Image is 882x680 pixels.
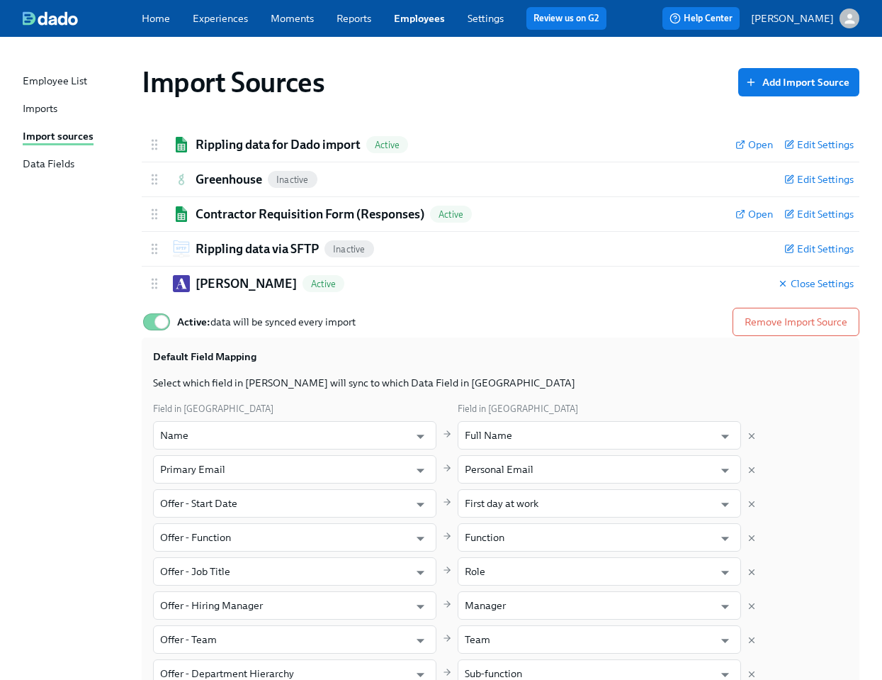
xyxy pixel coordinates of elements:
[196,240,319,257] h2: Rippling data via SFTP
[409,425,431,447] button: Open
[409,596,431,618] button: Open
[271,12,314,25] a: Moments
[409,562,431,584] button: Open
[714,630,736,652] button: Open
[735,207,773,221] a: Open
[23,11,78,26] img: dado
[196,206,424,223] h2: Contractor Requisition Form (Responses)
[303,279,344,289] span: Active
[751,9,859,28] button: [PERSON_NAME]
[409,630,431,652] button: Open
[409,494,431,515] button: Open
[196,136,361,153] h2: Rippling data for Dado import
[458,403,578,414] span: Field in [GEOGRAPHIC_DATA]
[23,74,130,90] a: Employee List
[142,267,859,301] div: Ashby[PERSON_NAME]ActiveClose Settings
[784,172,854,186] button: Edit Settings
[747,465,757,475] button: Delete mapping
[747,601,757,611] button: Delete mapping
[747,635,757,645] button: Delete mapping
[747,431,757,441] button: Delete mapping
[733,308,859,336] button: Remove Import Source
[193,12,248,25] a: Experiences
[394,12,445,25] a: Employees
[23,157,130,173] a: Data Fields
[142,232,859,266] div: SFTPRippling data via SFTPInactiveEdit Settings
[784,207,854,221] button: Edit Settings
[142,162,859,196] div: GreenhouseGreenhouseInactiveEdit Settings
[153,349,256,364] h3: Default Field Mapping
[669,11,733,26] span: Help Center
[430,209,472,220] span: Active
[738,68,859,96] button: Add Import Source
[142,197,859,231] div: Google SheetsContractor Requisition Form (Responses)ActiveOpenEdit Settings
[324,244,374,255] span: Inactive
[142,65,324,99] h1: Import Sources
[747,533,757,543] button: Delete mapping
[662,7,740,30] button: Help Center
[409,528,431,550] button: Open
[784,138,854,152] button: Edit Settings
[173,171,190,188] img: Greenhouse
[173,240,190,257] img: SFTP
[142,12,170,25] a: Home
[23,129,130,145] a: Import sources
[153,403,273,414] span: Field in [GEOGRAPHIC_DATA]
[409,459,431,481] button: Open
[23,101,130,118] a: Imports
[268,174,317,185] span: Inactive
[747,499,757,509] button: Delete mapping
[526,7,606,30] button: Review us on G2
[714,562,736,584] button: Open
[714,425,736,447] button: Open
[714,494,736,515] button: Open
[173,275,190,292] img: Ashby
[533,11,599,26] a: Review us on G2
[714,528,736,550] button: Open
[735,138,773,152] a: Open
[142,128,859,162] div: Google SheetsRippling data for Dado importActiveOpenEdit Settings
[173,206,190,221] img: Google Sheets
[748,75,849,89] span: Add Import Source
[714,596,736,618] button: Open
[745,315,847,329] span: Remove Import Source
[177,316,210,328] strong: Active:
[23,157,74,173] div: Data Fields
[196,171,262,188] h2: Greenhouse
[173,137,190,152] img: Google Sheets
[714,459,736,481] button: Open
[23,101,57,118] div: Imports
[778,277,854,291] button: Close Settings
[23,74,87,90] div: Employee List
[751,11,834,26] p: [PERSON_NAME]
[337,12,371,25] a: Reports
[468,12,504,25] a: Settings
[153,376,848,390] p: Select which field in [PERSON_NAME] will sync to which Data Field in [GEOGRAPHIC_DATA]
[366,140,408,150] span: Active
[747,669,757,679] button: Delete mapping
[177,316,356,328] span: data will be synced every import
[23,129,94,145] div: Import sources
[784,242,854,256] button: Edit Settings
[747,567,757,577] button: Delete mapping
[23,11,142,26] a: dado
[196,275,297,292] h2: [PERSON_NAME]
